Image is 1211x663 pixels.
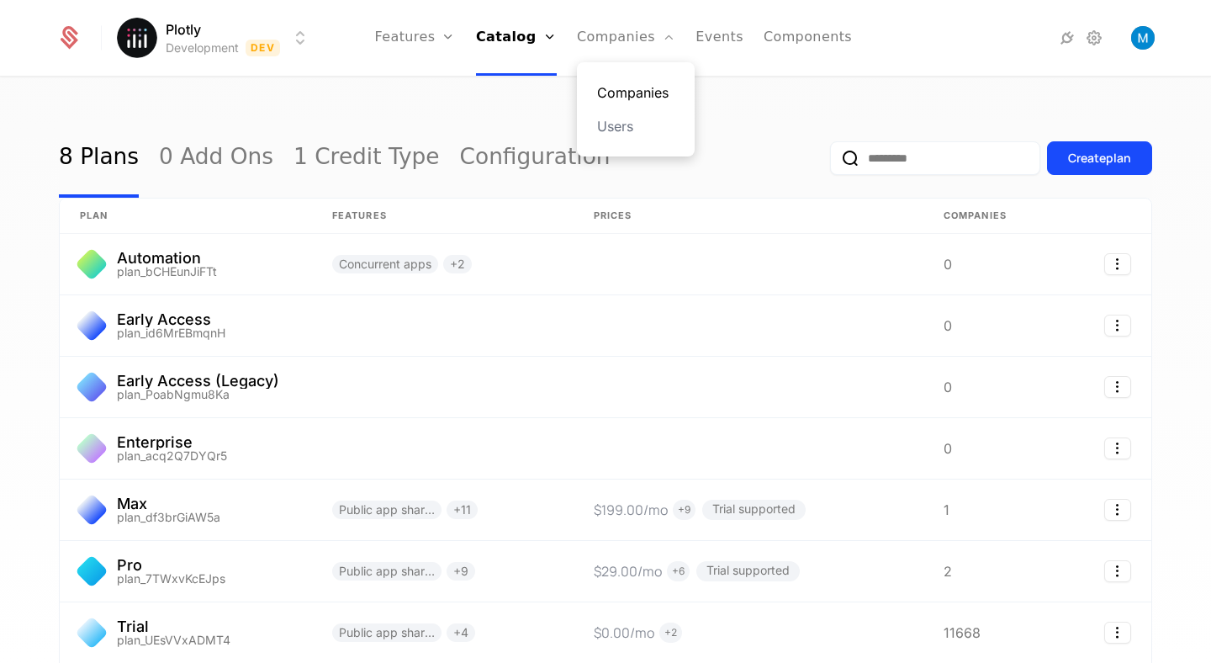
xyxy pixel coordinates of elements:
[293,119,440,198] a: 1 Credit Type
[117,18,157,58] img: Plotly
[159,119,273,198] a: 0 Add Ons
[1104,315,1131,337] button: Select action
[1131,26,1155,50] img: Matthew Brown
[312,199,574,234] th: Features
[1131,26,1155,50] button: Open user button
[1104,499,1131,521] button: Select action
[246,40,280,56] span: Dev
[1047,141,1152,175] button: Createplan
[1104,622,1131,644] button: Select action
[1084,28,1104,48] a: Settings
[166,40,239,56] div: Development
[59,119,139,198] a: 8 Plans
[574,199,923,234] th: Prices
[460,119,611,198] a: Configuration
[122,19,310,56] button: Select environment
[1104,438,1131,459] button: Select action
[1104,376,1131,398] button: Select action
[923,199,1058,234] th: Companies
[1104,560,1131,582] button: Select action
[1068,150,1131,167] div: Create plan
[166,19,201,40] span: Plotly
[1057,28,1077,48] a: Integrations
[597,116,674,136] a: Users
[1104,253,1131,275] button: Select action
[60,199,312,234] th: plan
[597,82,674,103] a: Companies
